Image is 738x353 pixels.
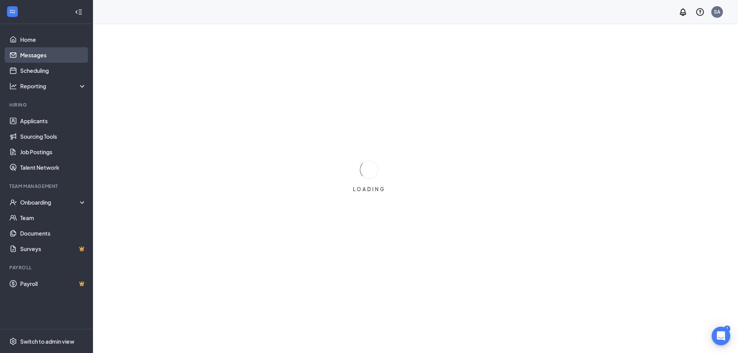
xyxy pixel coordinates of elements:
div: Payroll [9,264,85,271]
a: SurveysCrown [20,241,86,257]
a: Messages [20,47,86,63]
a: Job Postings [20,144,86,160]
div: Team Management [9,183,85,189]
div: Reporting [20,82,87,90]
a: Applicants [20,113,86,129]
svg: Settings [9,338,17,345]
div: Open Intercom Messenger [712,327,730,345]
a: Scheduling [20,63,86,78]
svg: QuestionInfo [695,7,705,17]
a: Documents [20,226,86,241]
div: SA [714,9,720,15]
div: LOADING [350,186,389,193]
svg: UserCheck [9,198,17,206]
a: Sourcing Tools [20,129,86,144]
a: Team [20,210,86,226]
div: Onboarding [20,198,80,206]
div: 2 [724,325,730,332]
svg: Analysis [9,82,17,90]
svg: Notifications [678,7,688,17]
a: Talent Network [20,160,86,175]
svg: Collapse [75,8,83,16]
div: Switch to admin view [20,338,74,345]
svg: WorkstreamLogo [9,8,16,15]
a: Home [20,32,86,47]
a: PayrollCrown [20,276,86,291]
div: Hiring [9,102,85,108]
